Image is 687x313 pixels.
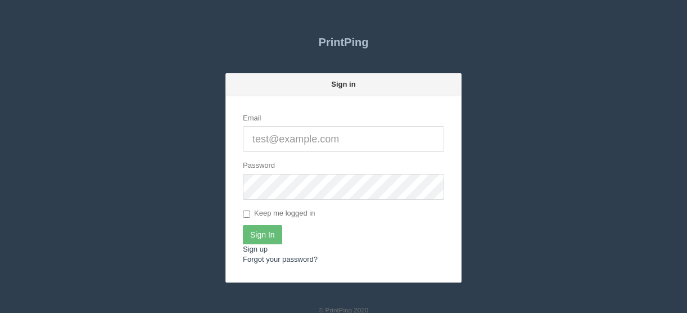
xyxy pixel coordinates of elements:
[243,255,318,263] a: Forgot your password?
[243,225,282,244] input: Sign In
[225,28,462,56] a: PrintPing
[243,245,268,253] a: Sign up
[243,208,315,220] label: Keep me logged in
[243,160,275,171] label: Password
[243,126,444,152] input: test@example.com
[331,80,355,88] strong: Sign in
[243,113,261,124] label: Email
[243,211,250,218] input: Keep me logged in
